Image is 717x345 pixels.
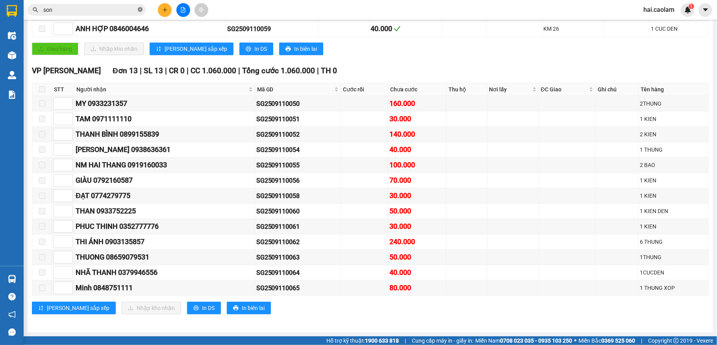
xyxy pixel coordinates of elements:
span: Hỗ trợ kỹ thuật: [326,336,399,345]
div: THANH BÌNH 0899155839 [76,129,254,140]
span: ĐC Giao [541,85,587,94]
td: SG2509110060 [255,204,341,219]
img: logo.jpg [85,10,104,29]
span: search [33,7,38,13]
span: 1 [690,4,693,9]
span: In biên lai [242,304,265,312]
div: 70.000 [389,175,445,186]
div: 30.000 [389,190,445,201]
button: printerIn DS [187,302,221,314]
span: In biên lai [294,45,317,53]
div: 1 THUNG [640,145,707,154]
span: message [8,328,16,336]
span: sort-ascending [156,46,161,52]
button: plus [158,3,172,17]
div: SG2509110052 [256,130,339,139]
div: TAM 0971111110 [76,113,254,124]
span: printer [193,305,199,312]
div: 80.000 [389,282,445,293]
div: ANH HỢP 0846004646 [76,23,224,34]
button: aim [195,3,208,17]
div: SG2509110058 [256,191,339,201]
div: [PERSON_NAME] 0938636361 [76,144,254,155]
th: Ghi chú [596,83,639,96]
img: icon-new-feature [684,6,691,13]
strong: 0369 525 060 [601,338,635,344]
span: In DS [254,45,267,53]
div: GIÀU 0792160587 [76,175,254,186]
div: NM HAI THANG 0919160033 [76,160,254,171]
span: | [238,66,240,75]
th: Tên hàng [639,83,709,96]
img: warehouse-icon [8,32,16,40]
span: Miền Nam [475,336,572,345]
td: SG2509110050 [255,96,341,111]
span: aim [198,7,204,13]
td: SG2509110065 [255,280,341,296]
sup: 1 [689,4,694,9]
div: THAN 0933752225 [76,206,254,217]
span: printer [233,305,239,312]
span: Mã GD [257,85,333,94]
div: SG2509110051 [256,114,339,124]
span: caret-down [702,6,709,13]
span: VP [PERSON_NAME] [32,66,101,75]
button: downloadNhập kho nhận [122,302,181,314]
td: SG2509110058 [255,188,341,204]
div: SG2509110061 [256,222,339,232]
span: | [641,336,642,345]
input: Tìm tên, số ĐT hoặc mã đơn [43,6,136,14]
span: ⚪️ [574,339,576,342]
div: SG2509110059 [227,24,317,34]
div: SG2509110064 [256,268,339,278]
div: 100.000 [389,160,445,171]
img: solution-icon [8,91,16,99]
span: plus [162,7,168,13]
span: file-add [180,7,186,13]
span: Miền Bắc [578,336,635,345]
div: 1THUNG [640,253,707,262]
span: Cung cấp máy in - giấy in: [412,336,473,345]
td: SG2509110063 [255,250,341,265]
div: SG2509110055 [256,160,339,170]
td: SG2509110061 [255,219,341,234]
button: uploadGiao hàng [32,43,78,55]
td: SG2509110055 [255,158,341,173]
div: SG2509110054 [256,145,339,155]
span: check [394,25,401,32]
div: 30.000 [389,221,445,232]
span: Người nhận [76,85,247,94]
div: 30.000 [389,113,445,124]
b: [DOMAIN_NAME] [66,30,108,36]
span: In DS [202,304,215,312]
div: 160.000 [389,98,445,109]
span: Nơi lấy [489,85,531,94]
div: THUONG 08659079531 [76,252,254,263]
span: close-circle [138,6,143,14]
span: printer [285,46,291,52]
button: printerIn biên lai [227,302,271,314]
div: 1 KIEN [640,222,707,231]
div: 1 KIEN [640,176,707,185]
img: warehouse-icon [8,51,16,59]
div: SG2509110063 [256,252,339,262]
div: 50.000 [389,206,445,217]
div: SG2509110056 [256,176,339,185]
div: 2 BAO [640,161,707,169]
td: SG2509110059 [226,21,319,37]
div: 40.000 [389,144,445,155]
div: 1 KIEN DEN [640,207,707,215]
span: printer [246,46,251,52]
button: printerIn biên lai [279,43,323,55]
span: copyright [673,338,679,343]
div: 240.000 [389,236,445,247]
div: 140.000 [389,129,445,140]
span: | [317,66,319,75]
td: SG2509110056 [255,173,341,188]
div: NHÃ THANH 0379946556 [76,267,254,278]
div: THI ÁNH 0903135857 [76,236,254,247]
div: 40.000 [371,23,441,34]
div: ĐẠT 0774279775 [76,190,254,201]
th: Chưa cước [388,83,447,96]
td: SG2509110052 [255,127,341,142]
